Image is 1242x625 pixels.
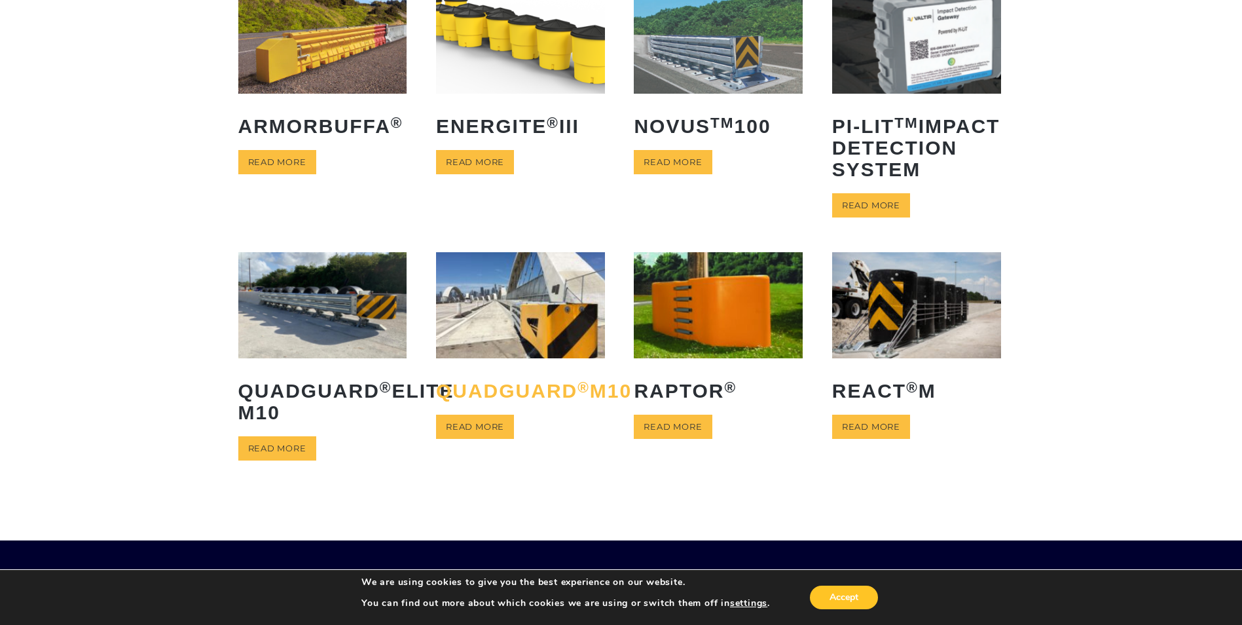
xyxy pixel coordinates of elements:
a: Read more about “ENERGITE® III” [436,150,514,174]
a: Read more about “QuadGuard® M10” [436,415,514,439]
h2: PI-LIT Impact Detection System [832,105,1001,190]
h2: QuadGuard M10 [436,370,605,411]
sup: TM [894,115,919,131]
a: Read more about “REACT® M” [832,415,910,439]
sup: ® [577,379,590,396]
sup: ® [380,379,392,396]
a: RAPTOR® [634,252,803,411]
a: Read more about “NOVUSTM 100” [634,150,712,174]
sup: ® [906,379,919,396]
a: Read more about “ArmorBuffa®” [238,150,316,174]
sup: ® [391,115,403,131]
sup: TM [710,115,735,131]
h2: ENERGITE III [436,105,605,147]
a: QuadGuard®M10 [436,252,605,411]
p: We are using cookies to give you the best experience on our website. [361,577,770,588]
a: QuadGuard®Elite M10 [238,252,407,432]
a: REACT®M [832,252,1001,411]
h2: ArmorBuffa [238,105,407,147]
a: Read more about “QuadGuard® Elite M10” [238,436,316,461]
sup: ® [547,115,559,131]
sup: ® [725,379,737,396]
h2: QuadGuard Elite M10 [238,370,407,433]
h2: REACT M [832,370,1001,411]
h2: RAPTOR [634,370,803,411]
a: Read more about “RAPTOR®” [634,415,712,439]
p: You can find out more about which cookies we are using or switch them off in . [361,597,770,609]
a: Read more about “PI-LITTM Impact Detection System” [832,193,910,218]
button: Accept [810,586,878,609]
button: settings [730,597,767,609]
h2: NOVUS 100 [634,105,803,147]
